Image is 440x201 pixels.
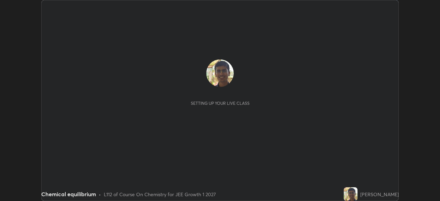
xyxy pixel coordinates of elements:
[104,191,216,198] div: L112 of Course On Chemistry for JEE Growth 1 2027
[344,187,357,201] img: fba4d28887b045a8b942f0c1c28c138a.jpg
[99,191,101,198] div: •
[360,191,399,198] div: [PERSON_NAME]
[41,190,96,198] div: Chemical equilibrium
[206,59,234,87] img: fba4d28887b045a8b942f0c1c28c138a.jpg
[191,101,250,106] div: Setting up your live class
